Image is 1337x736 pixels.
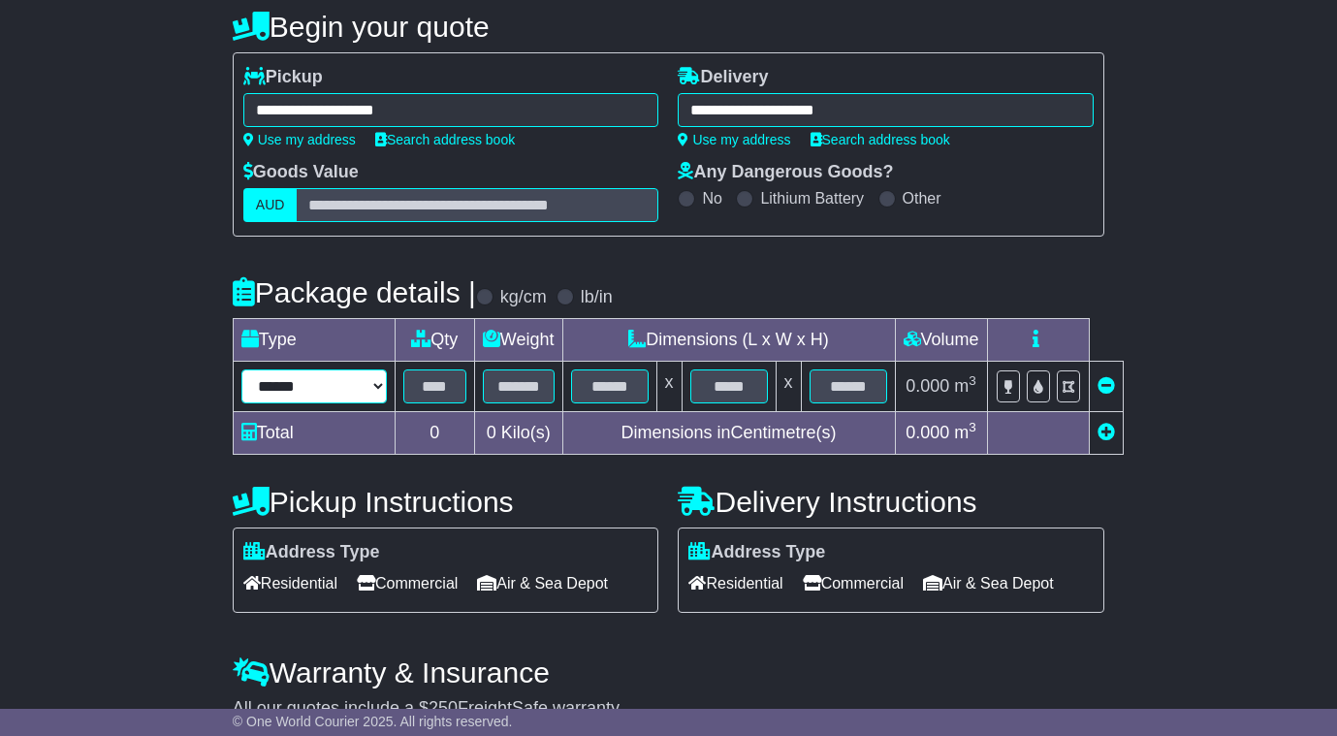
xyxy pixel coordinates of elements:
span: Air & Sea Depot [923,568,1054,598]
span: 250 [429,698,458,718]
div: All our quotes include a $ FreightSafe warranty. [233,698,1104,720]
span: © One World Courier 2025. All rights reserved. [233,714,513,729]
td: Volume [895,319,987,362]
td: Kilo(s) [474,412,562,455]
td: x [776,362,801,412]
a: Use my address [678,132,790,147]
label: Pickup [243,67,323,88]
label: Other [903,189,941,208]
td: Type [233,319,395,362]
label: Goods Value [243,162,359,183]
label: No [702,189,721,208]
h4: Warranty & Insurance [233,656,1104,688]
td: Dimensions (L x W x H) [562,319,895,362]
td: 0 [395,412,474,455]
span: Commercial [803,568,904,598]
a: Search address book [375,132,515,147]
a: Use my address [243,132,356,147]
label: Address Type [243,542,380,563]
td: Qty [395,319,474,362]
span: Residential [688,568,782,598]
a: Add new item [1098,423,1115,442]
label: Address Type [688,542,825,563]
span: 0.000 [906,423,949,442]
label: Any Dangerous Goods? [678,162,893,183]
a: Search address book [811,132,950,147]
span: m [954,423,976,442]
td: Weight [474,319,562,362]
label: Lithium Battery [760,189,864,208]
a: Remove this item [1098,376,1115,396]
span: Residential [243,568,337,598]
label: kg/cm [500,287,547,308]
span: 0 [487,423,496,442]
td: x [656,362,682,412]
label: AUD [243,188,298,222]
h4: Delivery Instructions [678,486,1104,518]
h4: Pickup Instructions [233,486,659,518]
span: 0.000 [906,376,949,396]
h4: Package details | [233,276,476,308]
span: Air & Sea Depot [477,568,608,598]
td: Dimensions in Centimetre(s) [562,412,895,455]
sup: 3 [969,420,976,434]
td: Total [233,412,395,455]
sup: 3 [969,373,976,388]
span: m [954,376,976,396]
label: Delivery [678,67,768,88]
span: Commercial [357,568,458,598]
h4: Begin your quote [233,11,1104,43]
label: lb/in [581,287,613,308]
